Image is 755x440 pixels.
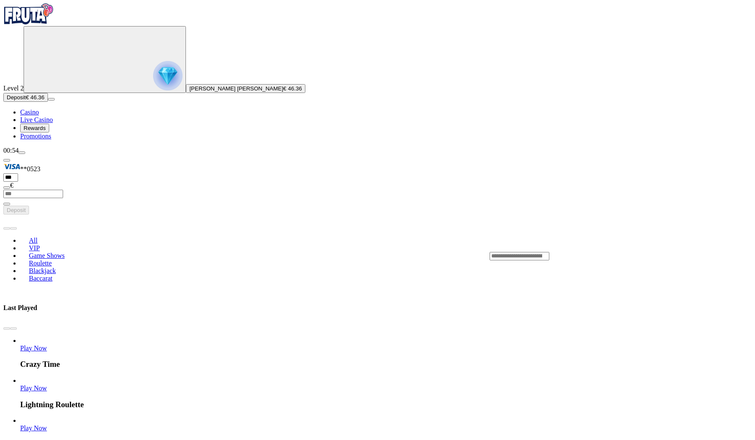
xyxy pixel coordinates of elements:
a: Fruta [3,19,54,26]
nav: Main menu [3,109,752,140]
span: Deposit [7,207,26,213]
a: Crazy Time [20,345,47,352]
button: next slide [10,227,17,230]
nav: Lobby [3,223,473,289]
span: Level 2 [3,85,24,92]
button: next slide [10,327,17,330]
button: eye icon [3,186,10,189]
img: Visa [3,162,20,171]
button: reward progress [24,26,186,93]
span: Baccarat [26,275,56,282]
button: [PERSON_NAME] [PERSON_NAME]€ 46.36 [186,84,305,93]
nav: Primary [3,3,752,140]
span: Play Now [20,345,47,352]
span: € 46.36 [283,85,302,92]
a: Blackjack [20,265,65,277]
img: reward progress [153,61,183,90]
button: menu [19,151,25,154]
span: Roulette [26,260,55,267]
a: Roulette [20,257,61,270]
input: Search [490,252,549,260]
h3: Last Played [3,304,37,312]
img: Fruta [3,3,54,24]
a: BlackjackX 32 [20,424,47,432]
a: Live Casino [20,116,53,123]
button: menu [48,98,55,101]
span: All [26,237,41,244]
span: [PERSON_NAME] [PERSON_NAME] [189,85,283,92]
a: Casino [20,109,39,116]
span: € [10,182,13,189]
span: Blackjack [26,267,59,274]
span: Play Now [20,424,47,432]
span: € 46.36 [26,94,44,101]
span: 00:54 [3,147,19,154]
button: Hide quick deposit form [3,159,10,162]
a: All [20,234,46,247]
a: Baccarat [20,272,61,285]
header: Lobby [3,215,752,297]
button: prev slide [3,327,10,330]
button: Rewards [20,124,49,133]
a: Game Shows [20,249,73,262]
button: eye icon [3,203,10,205]
span: Game Shows [26,252,68,259]
span: Rewards [24,125,46,131]
a: Promotions [20,133,51,140]
button: prev slide [3,227,10,230]
button: Deposit [3,206,29,215]
a: VIP [20,242,48,254]
button: Depositplus icon€ 46.36 [3,93,48,102]
a: Lightning Roulette [20,384,47,392]
span: Deposit [7,94,26,101]
span: Play Now [20,384,47,392]
span: VIP [26,244,43,252]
